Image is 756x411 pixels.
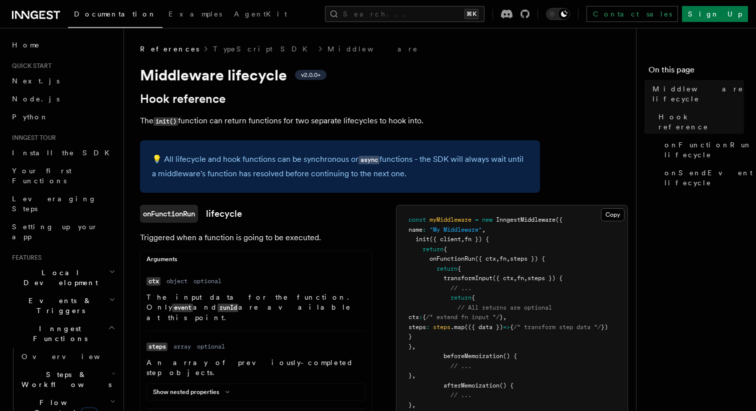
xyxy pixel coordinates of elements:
span: , [513,275,517,282]
span: new [482,216,492,223]
code: ctx [146,277,160,286]
span: ({ ctx [475,255,496,262]
span: } [408,343,412,350]
span: , [412,402,415,409]
span: Events & Triggers [8,296,109,316]
code: init() [153,117,178,126]
span: return [436,265,457,272]
span: : [426,324,429,331]
div: Arguments [140,255,371,268]
span: , [412,372,415,379]
a: Node.js [8,90,117,108]
button: Inngest Functions [8,320,117,348]
span: , [412,343,415,350]
span: Overview [21,353,124,361]
a: TypeScript SDK [213,44,313,54]
button: Show nested properties [153,388,233,396]
span: , [506,255,510,262]
span: () { [503,353,517,360]
kbd: ⌘K [464,9,478,19]
dd: object [166,277,187,285]
span: } [408,333,412,340]
span: fn [517,275,524,282]
span: /* extend fn input */ [426,314,499,321]
a: Sign Up [682,6,748,22]
button: Steps & Workflows [17,366,117,394]
h4: On this page [648,64,744,80]
a: Hook reference [140,92,225,106]
span: Examples [168,10,222,18]
a: Contact sales [586,6,678,22]
code: event [172,304,193,312]
span: } [408,402,412,409]
span: fn }) { [464,236,489,243]
button: Toggle dark mode [546,8,570,20]
span: Middleware lifecycle [652,84,744,104]
span: Next.js [12,77,59,85]
span: Features [8,254,41,262]
span: return [422,246,443,253]
a: AgentKit [228,3,293,27]
p: The function can return functions for two separate lifecycles to hook into. [140,114,540,128]
span: Local Development [8,268,109,288]
span: Install the SDK [12,149,115,157]
a: Python [8,108,117,126]
span: "My Middleware" [429,226,482,233]
span: { [443,246,447,253]
span: Setting up your app [12,223,98,241]
span: steps [433,324,450,331]
span: Inngest tour [8,134,56,142]
span: Documentation [74,10,156,18]
span: } [408,372,412,379]
p: The input data for the function. Only and are available at this point. [146,292,365,323]
span: InngestMiddleware [496,216,555,223]
span: (({ data }) [464,324,503,331]
span: => [503,324,510,331]
span: steps }) { [510,255,545,262]
span: AgentKit [234,10,287,18]
a: Home [8,36,117,54]
span: { [457,265,461,272]
span: { [510,324,513,331]
a: Middleware [327,44,418,54]
span: }) [601,324,608,331]
a: Documentation [68,3,162,28]
span: return [450,294,471,301]
h1: Middleware lifecycle [140,66,540,84]
button: Copy [601,208,624,221]
span: Steps & Workflows [17,370,111,390]
span: name [408,226,422,233]
span: onFunctionRun lifecycle [664,140,752,160]
span: /* transform step data */ [513,324,601,331]
span: { [471,294,475,301]
button: Search...⌘K [325,6,484,22]
span: steps [408,324,426,331]
span: : [422,226,426,233]
code: steps [146,343,167,351]
a: onFunctionRun lifecycle [660,136,744,164]
span: Quick start [8,62,51,70]
span: , [496,255,499,262]
span: References [140,44,199,54]
span: Node.js [12,95,59,103]
span: , [503,314,506,321]
span: ({ ctx [492,275,513,282]
span: , [524,275,527,282]
a: Setting up your app [8,218,117,246]
a: onFunctionRunlifecycle [140,205,242,223]
span: transformInput [443,275,492,282]
span: // All returns are optional [457,304,552,311]
p: Triggered when a function is going to be executed. [140,231,372,245]
a: Hook reference [654,108,744,136]
span: myMiddleware [429,216,471,223]
a: Your first Functions [8,162,117,190]
a: Next.js [8,72,117,90]
span: ({ client [429,236,461,243]
span: // ... [450,392,471,399]
a: Examples [162,3,228,27]
span: steps }) { [527,275,562,282]
span: afterMemoization [443,382,499,389]
span: : [419,314,422,321]
span: v2.0.0+ [301,71,320,79]
span: Home [12,40,40,50]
